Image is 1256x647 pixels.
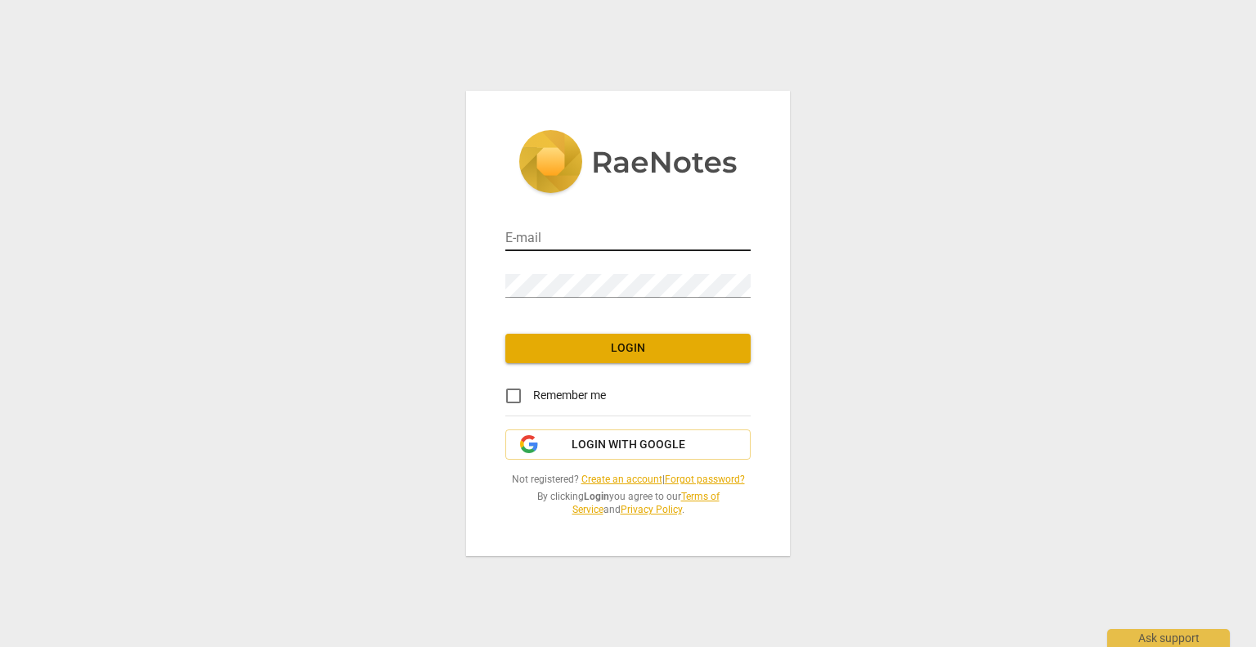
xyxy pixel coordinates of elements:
button: Login with Google [505,429,751,461]
a: Terms of Service [572,491,720,516]
span: Remember me [533,387,606,404]
img: 5ac2273c67554f335776073100b6d88f.svg [518,130,738,197]
b: Login [584,491,609,502]
span: Login [518,340,738,357]
img: npw-badge-icon-locked.svg [729,232,742,245]
span: Not registered? | [505,473,751,487]
div: Ask support [1107,629,1230,647]
a: Create an account [581,474,662,485]
a: Privacy Policy [621,504,682,515]
a: Forgot password? [665,474,745,485]
button: Login [505,334,751,363]
span: By clicking you agree to our and . [505,490,751,517]
span: Login with Google [572,437,685,453]
img: npw-badge-icon-locked.svg [729,279,742,292]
